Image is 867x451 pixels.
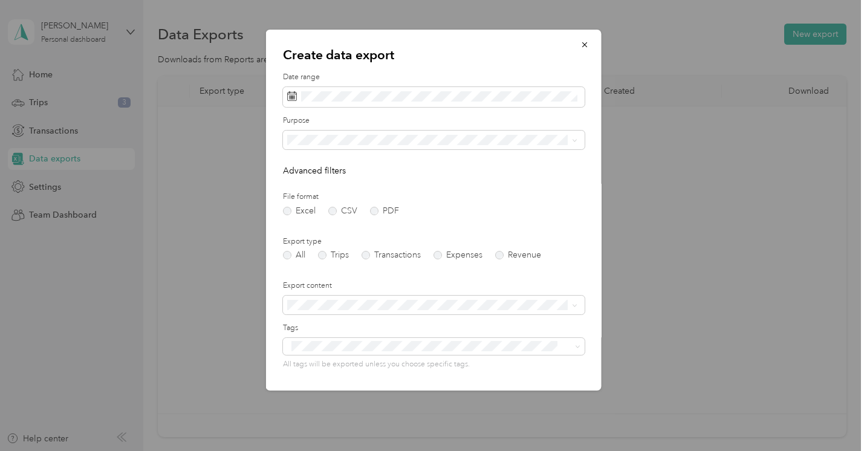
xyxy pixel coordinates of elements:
p: Create data export [283,47,585,63]
label: Revenue [495,251,541,259]
label: Purpose [283,115,585,126]
p: Advanced filters [283,164,585,177]
label: Trips [318,251,349,259]
label: Date range [283,72,585,83]
label: Excel [283,207,316,215]
iframe: Everlance-gr Chat Button Frame [799,383,867,451]
p: All tags will be exported unless you choose specific tags. [283,359,585,370]
label: Export type [283,236,585,247]
label: Export content [283,281,585,291]
label: CSV [328,207,357,215]
label: PDF [370,207,399,215]
label: All [283,251,305,259]
label: Expenses [433,251,482,259]
label: File format [283,192,585,203]
label: Transactions [362,251,421,259]
label: Tags [283,323,585,334]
